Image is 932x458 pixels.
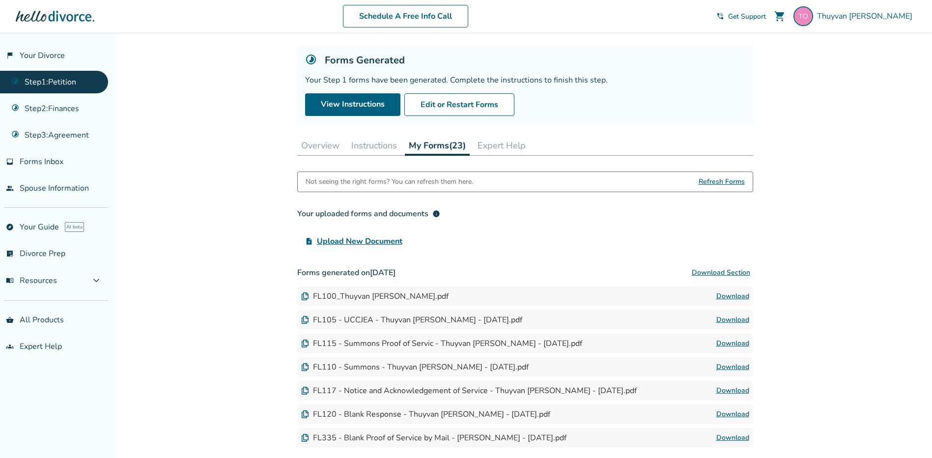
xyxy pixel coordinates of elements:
[716,314,749,326] a: Download
[301,292,309,300] img: Document
[716,408,749,420] a: Download
[6,158,14,166] span: inbox
[883,411,932,458] iframe: Chat Widget
[305,237,313,245] span: upload_file
[90,275,102,286] span: expand_more
[404,93,514,116] button: Edit or Restart Forms
[347,136,401,155] button: Instructions
[6,316,14,324] span: shopping_basket
[301,409,550,420] div: FL120 - Blank Response - Thuyvan [PERSON_NAME] - [DATE].pdf
[6,343,14,350] span: groups
[317,235,402,247] span: Upload New Document
[716,338,749,349] a: Download
[774,10,786,22] span: shopping_cart
[301,432,566,443] div: FL335 - Blank Proof of Service by Mail - [PERSON_NAME] - [DATE].pdf
[6,250,14,258] span: list_alt_check
[301,385,637,396] div: FL117 - Notice and Acknowledgement of Service - Thuyvan [PERSON_NAME] - [DATE].pdf
[474,136,530,155] button: Expert Help
[716,12,766,21] a: phone_in_talkGet Support
[301,362,529,372] div: FL110 - Summons - Thuyvan [PERSON_NAME] - [DATE].pdf
[301,316,309,324] img: Document
[716,361,749,373] a: Download
[689,263,753,283] button: Download Section
[305,75,745,86] div: Your Step 1 forms have been generated. Complete the instructions to finish this step.
[301,410,309,418] img: Document
[817,11,916,22] span: Thuyvan [PERSON_NAME]
[301,340,309,347] img: Document
[297,208,440,220] div: Your uploaded forms and documents
[432,210,440,218] span: info
[728,12,766,21] span: Get Support
[6,223,14,231] span: explore
[343,5,468,28] a: Schedule A Free Info Call
[305,93,400,116] a: View Instructions
[6,275,57,286] span: Resources
[301,363,309,371] img: Document
[699,172,745,192] span: Refresh Forms
[301,434,309,442] img: Document
[793,6,813,26] img: thuykotero@gmail.com
[6,277,14,285] span: menu_book
[301,291,449,302] div: FL100_Thuyvan [PERSON_NAME].pdf
[716,12,724,20] span: phone_in_talk
[716,385,749,397] a: Download
[716,432,749,444] a: Download
[325,54,405,67] h5: Forms Generated
[301,315,522,325] div: FL105 - UCCJEA - Thuyvan [PERSON_NAME] - [DATE].pdf
[716,290,749,302] a: Download
[65,222,84,232] span: AI beta
[20,156,63,167] span: Forms Inbox
[301,338,582,349] div: FL115 - Summons Proof of Servic - Thuyvan [PERSON_NAME] - [DATE].pdf
[297,136,343,155] button: Overview
[301,387,309,395] img: Document
[6,52,14,59] span: flag_2
[297,263,753,283] h3: Forms generated on [DATE]
[405,136,470,156] button: My Forms(23)
[6,184,14,192] span: people
[306,172,473,192] div: Not seeing the right forms? You can refresh them here.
